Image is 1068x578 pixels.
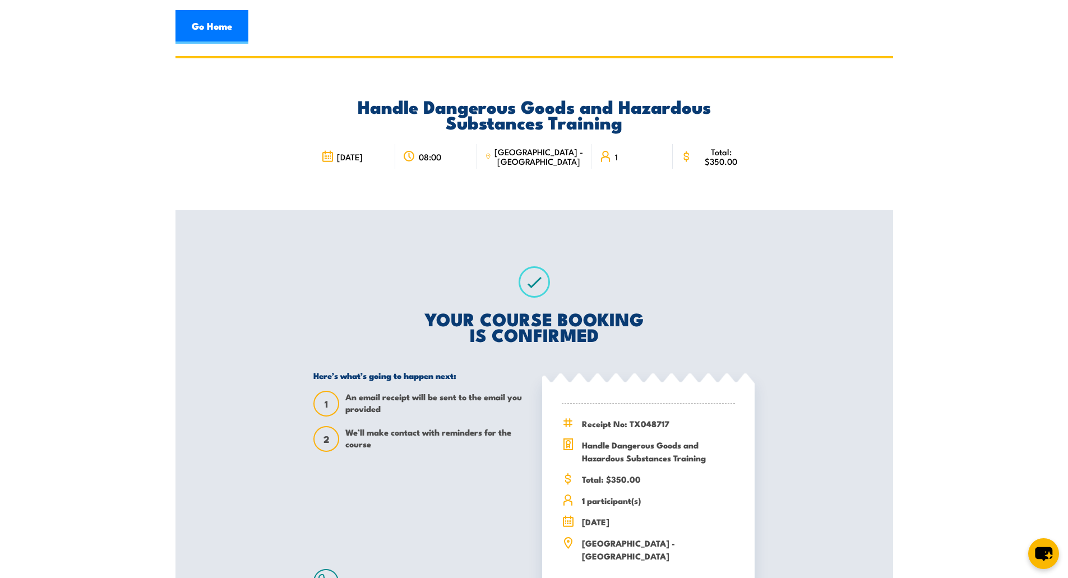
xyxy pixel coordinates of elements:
span: Receipt No: TX048717 [582,417,735,430]
button: chat-button [1028,538,1059,569]
span: [DATE] [337,152,363,161]
h2: YOUR COURSE BOOKING IS CONFIRMED [313,311,755,342]
span: 1 participant(s) [582,494,735,507]
span: 08:00 [419,152,441,161]
span: Total: $350.00 [582,473,735,485]
span: [GEOGRAPHIC_DATA] - [GEOGRAPHIC_DATA] [582,537,735,562]
span: 2 [315,433,338,445]
span: [GEOGRAPHIC_DATA] - [GEOGRAPHIC_DATA] [494,147,584,166]
a: Go Home [175,10,248,44]
span: 1 [315,398,338,410]
span: 1 [615,152,618,161]
span: An email receipt will be sent to the email you provided [345,391,526,417]
span: Total: $350.00 [696,147,747,166]
h2: Handle Dangerous Goods and Hazardous Substances Training [313,98,755,130]
h5: Here’s what’s going to happen next: [313,370,526,381]
span: Handle Dangerous Goods and Hazardous Substances Training [582,438,735,464]
span: [DATE] [582,515,735,528]
span: We’ll make contact with reminders for the course [345,426,526,452]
